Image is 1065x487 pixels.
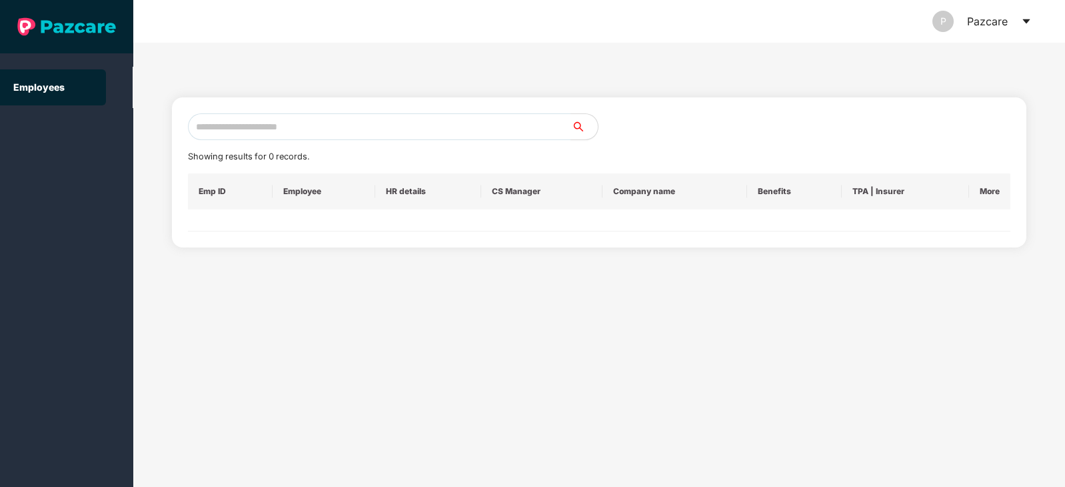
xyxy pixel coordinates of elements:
[570,113,598,140] button: search
[188,173,273,209] th: Emp ID
[940,11,946,32] span: P
[842,173,969,209] th: TPA | Insurer
[188,151,309,161] span: Showing results for 0 records.
[570,121,598,132] span: search
[375,173,481,209] th: HR details
[481,173,602,209] th: CS Manager
[1021,16,1032,27] span: caret-down
[747,173,842,209] th: Benefits
[273,173,375,209] th: Employee
[969,173,1010,209] th: More
[602,173,747,209] th: Company name
[13,81,65,93] a: Employees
